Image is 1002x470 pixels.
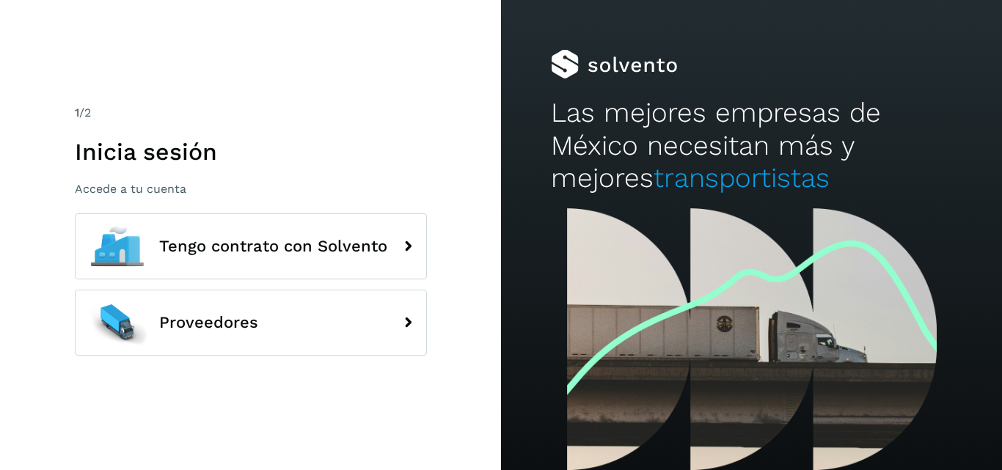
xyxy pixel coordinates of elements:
[159,314,258,331] span: Proveedores
[75,290,427,356] button: Proveedores
[75,104,427,122] div: /2
[75,213,427,279] button: Tengo contrato con Solvento
[75,106,79,120] span: 1
[551,97,951,194] h2: Las mejores empresas de México necesitan más y mejores
[654,162,830,194] span: transportistas
[159,238,387,255] span: Tengo contrato con Solvento
[75,182,427,196] p: Accede a tu cuenta
[75,138,427,166] h1: Inicia sesión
